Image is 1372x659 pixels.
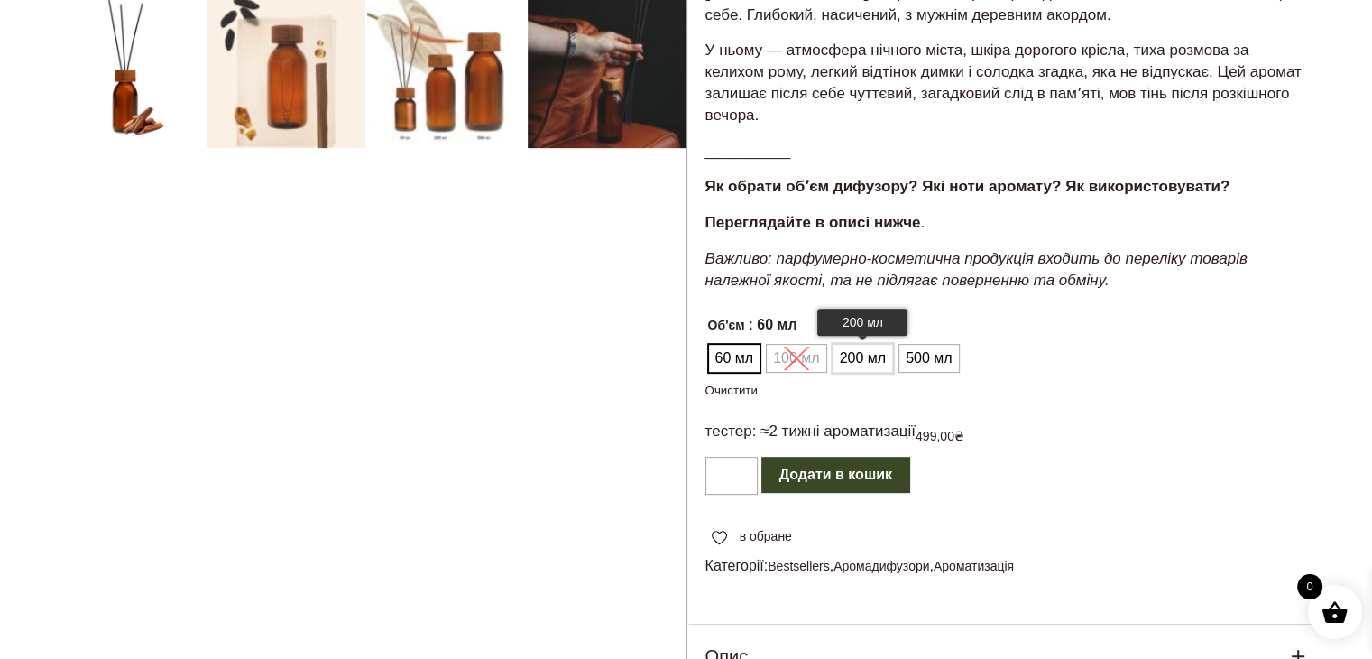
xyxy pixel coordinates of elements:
[768,559,829,573] a: Bestsellers
[1297,574,1322,599] span: 0
[899,345,958,372] li: 500 мл
[705,178,1230,195] strong: Як обрати обʼєм дифузору? Які ноти аромату? Як використовувати?
[748,311,796,339] span: : 60 мл
[705,250,1248,289] em: Важливо: парфумерно-косметична продукція входить до переліку товарів належної якості, та не підля...
[705,527,798,546] a: в обране
[761,457,910,493] button: Додати в кошик
[705,212,1310,234] p: .
[705,341,963,376] ul: Об'єм
[705,384,758,397] a: Очистити
[705,457,758,495] input: Кількість товару
[705,214,921,231] strong: Переглядайте в описі нижче
[916,429,964,443] bdi: 499,00
[705,40,1310,125] p: У ньому — атмосфера нічного міста, шкіра дорогого крісла, тиха розмова за келихом рому, легкий ві...
[711,344,759,373] span: 60 мл
[712,531,727,545] img: unfavourite.svg
[901,344,956,373] span: 500 мл
[705,141,1310,162] p: __________
[835,344,890,373] span: 200 мл
[708,311,745,339] label: Об'єм
[709,345,760,372] li: 60 мл
[954,429,964,443] span: ₴
[934,559,1014,573] a: Ароматизація
[705,421,916,442] p: тестер: ≈2 тижні ароматизації
[705,555,1310,577] span: Категорії: , ,
[833,345,892,372] li: 200 мл
[833,559,929,573] a: Аромадифузори
[740,527,792,546] span: в обране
